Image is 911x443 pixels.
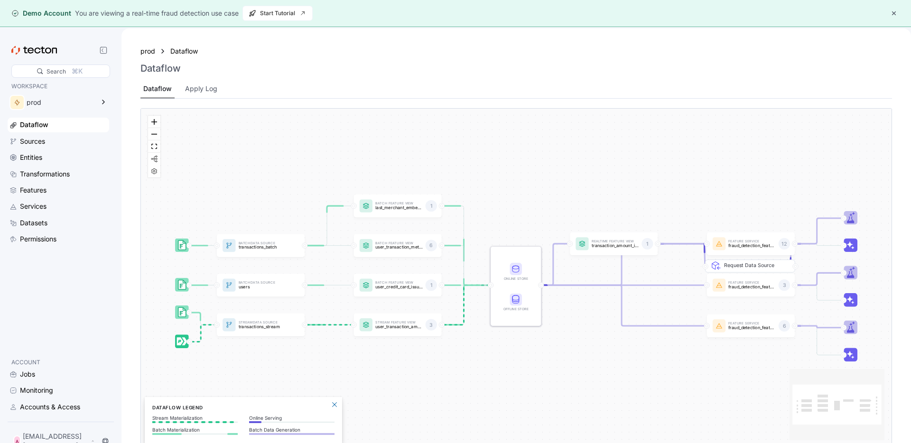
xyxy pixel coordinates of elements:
a: BatchData Sourceusers [217,274,305,297]
div: 6 [426,240,437,251]
p: transactions_stream [239,324,286,329]
a: Feature Servicefraud_detection_feature_service:v212 [707,232,795,256]
div: Sources [20,136,45,147]
p: Feature Service [728,322,775,325]
div: Dataflow [143,83,172,94]
button: zoom in [148,116,160,128]
p: Online Serving [249,415,335,421]
div: React Flow controls [148,116,160,177]
a: Feature Servicefraud_detection_feature_service6 [707,314,795,338]
div: Monitoring [20,385,53,396]
div: Online Store [502,276,530,281]
a: Jobs [8,367,109,381]
p: user_transaction_amount_totals [375,324,422,329]
span: Start Tutorial [249,6,307,20]
div: 3 [426,319,437,331]
a: Entities [8,150,109,165]
div: Accounts & Access [20,402,80,412]
g: Edge from REQ_featureService:fraud_detection_feature_service:v2 to featureService:fraud_detection... [704,244,705,267]
div: Permissions [20,234,56,244]
div: Entities [20,152,42,163]
div: 1 [426,279,437,291]
p: transactions_batch [239,245,286,249]
a: StreamData Sourcetransactions_stream [217,314,305,337]
a: Monitoring [8,383,109,397]
p: fraud_detection_feature_service [728,325,775,330]
p: WORKSPACE [11,82,105,91]
div: Stream Feature Viewuser_transaction_amount_totals3 [354,314,442,337]
div: Services [20,201,46,212]
g: Edge from featureView:last_merchant_embedding to STORE [439,206,489,286]
div: 6 [779,320,790,332]
p: Realtime Feature View [592,240,639,243]
g: Edge from dataSource:transactions_stream_stream_source to dataSource:transactions_stream [186,325,215,342]
div: Offline Store [502,306,530,312]
div: Datasets [20,218,47,228]
a: Features [8,183,109,197]
div: Apply Log [185,83,217,94]
button: fit view [148,140,160,153]
p: Batch Data Generation [249,427,335,433]
g: Edge from dataSource:transactions_stream_batch_source to dataSource:transactions_stream [186,313,215,325]
p: Stream Data Source [239,321,286,324]
div: 1 [426,200,437,212]
a: Sources [8,134,109,148]
a: Dataflow [170,46,204,56]
h6: Dataflow Legend [152,404,335,411]
p: Stream Materialization [152,415,238,421]
div: Jobs [20,369,35,379]
div: ⌘K [72,66,83,76]
div: Realtime Feature Viewtransaction_amount_is_higher_than_average1 [570,232,658,256]
a: Permissions [8,232,109,246]
g: Edge from featureView:user_transaction_amount_totals to STORE [439,286,489,325]
a: Batch Feature Viewlast_merchant_embedding1 [354,194,442,218]
p: ACCOUNT [11,358,105,367]
div: Offline Store [502,294,530,312]
p: Batch Data Source [239,281,286,284]
p: last_merchant_embedding [375,205,422,210]
a: Start Tutorial [242,6,313,21]
p: transaction_amount_is_higher_than_average [592,243,639,248]
p: user_credit_card_issuer [375,285,422,289]
g: Edge from STORE to featureView:transaction_amount_is_higher_than_average [538,244,568,285]
div: Dataflow [20,120,48,130]
div: Request Data Source [716,237,806,249]
div: Online Store [502,263,530,281]
button: Close Legend Panel [329,399,340,410]
a: Batch Feature Viewuser_transaction_metrics6 [354,234,442,258]
g: Edge from featureService:fraud_detection_feature_service to Trainer_featureService:fraud_detectio... [792,326,842,328]
g: Edge from featureService:fraud_detection_feature_service:v2 to Trainer_featureService:fraud_detec... [792,218,842,244]
p: user_transaction_metrics [375,245,422,249]
div: Demo Account [11,9,71,18]
div: Request Data Source [724,261,789,318]
div: prod [27,99,94,106]
button: zoom out [148,128,160,140]
g: Edge from featureView:user_transaction_metrics to STORE [439,246,489,286]
a: Batch Feature Viewuser_credit_card_issuer1 [354,274,442,297]
a: Services [8,199,109,213]
div: BatchData Sourcetransactions_batch [217,234,305,258]
g: Edge from featureService:fraud_detection_feature_service:v2 to REQ_featureService:fraud_detection... [790,244,791,267]
a: Accounts & Access [8,400,109,414]
p: Batch Feature View [375,202,422,205]
a: Dataflow [8,118,109,132]
g: Edge from featureService:fraud_detection_feature_service to Inference_featureService:fraud_detect... [792,326,842,355]
div: 1 [641,238,653,249]
p: Batch Feature View [375,281,422,284]
a: Feature Servicefraud_detection_feature_service_streaming3 [707,274,795,297]
g: Edge from STORE to featureService:fraud_detection_feature_service:v2 [538,244,705,285]
div: Search [46,67,66,76]
a: Datasets [8,216,109,230]
div: Transformations [20,169,70,179]
a: prod [140,46,155,56]
div: Search⌘K [11,65,110,78]
p: Batch Feature View [375,242,422,245]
